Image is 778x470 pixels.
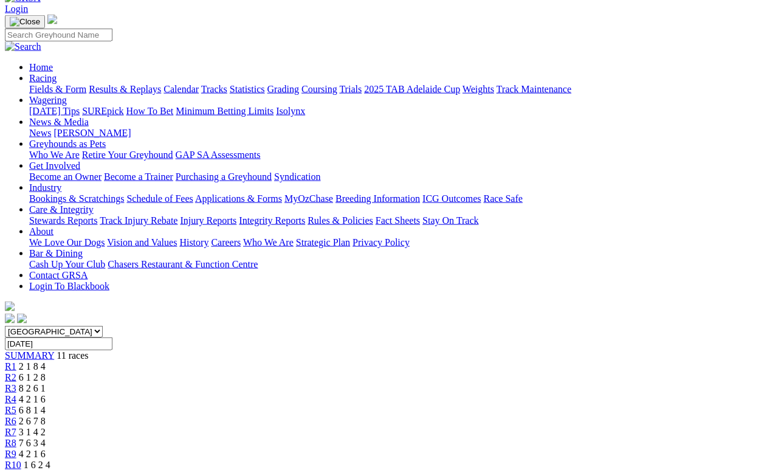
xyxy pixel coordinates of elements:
[5,438,16,448] a: R8
[5,4,28,14] a: Login
[29,226,53,237] a: About
[422,215,478,226] a: Stay On Track
[308,215,373,226] a: Rules & Policies
[5,337,112,350] input: Select date
[107,237,177,247] a: Vision and Values
[29,204,94,215] a: Care & Integrity
[267,84,299,94] a: Grading
[164,84,199,94] a: Calendar
[19,416,46,426] span: 2 6 7 8
[29,128,773,139] div: News & Media
[47,15,57,24] img: logo-grsa-white.png
[5,416,16,426] a: R6
[19,405,46,415] span: 6 8 1 4
[29,259,773,270] div: Bar & Dining
[29,281,109,291] a: Login To Blackbook
[29,193,124,204] a: Bookings & Scratchings
[29,182,61,193] a: Industry
[29,73,57,83] a: Racing
[126,106,174,116] a: How To Bet
[5,427,16,437] a: R7
[5,449,16,459] a: R9
[29,150,80,160] a: Who We Are
[243,237,294,247] a: Who We Are
[53,128,131,138] a: [PERSON_NAME]
[29,106,80,116] a: [DATE] Tips
[284,193,333,204] a: MyOzChase
[422,193,481,204] a: ICG Outcomes
[176,150,261,160] a: GAP SA Assessments
[5,394,16,404] a: R4
[483,193,522,204] a: Race Safe
[19,372,46,382] span: 6 1 2 8
[82,150,173,160] a: Retire Your Greyhound
[336,193,420,204] a: Breeding Information
[29,215,773,226] div: Care & Integrity
[179,237,208,247] a: History
[353,237,410,247] a: Privacy Policy
[104,171,173,182] a: Become a Trainer
[230,84,265,94] a: Statistics
[364,84,460,94] a: 2025 TAB Adelaide Cup
[10,17,40,27] img: Close
[29,270,88,280] a: Contact GRSA
[5,405,16,415] a: R5
[176,106,274,116] a: Minimum Betting Limits
[5,29,112,41] input: Search
[5,460,21,470] a: R10
[29,171,102,182] a: Become an Owner
[239,215,305,226] a: Integrity Reports
[29,128,51,138] a: News
[82,106,123,116] a: SUREpick
[376,215,420,226] a: Fact Sheets
[29,139,106,149] a: Greyhounds as Pets
[29,259,105,269] a: Cash Up Your Club
[126,193,193,204] a: Schedule of Fees
[274,171,320,182] a: Syndication
[176,171,272,182] a: Purchasing a Greyhound
[57,350,88,361] span: 11 races
[19,383,46,393] span: 8 2 6 1
[29,117,89,127] a: News & Media
[339,84,362,94] a: Trials
[19,427,46,437] span: 3 1 4 2
[19,394,46,404] span: 4 2 1 6
[5,383,16,393] a: R3
[195,193,282,204] a: Applications & Forms
[5,302,15,311] img: logo-grsa-white.png
[5,350,54,361] a: SUMMARY
[5,41,41,52] img: Search
[29,150,773,161] div: Greyhounds as Pets
[29,84,773,95] div: Racing
[29,237,105,247] a: We Love Our Dogs
[24,460,50,470] span: 1 6 2 4
[29,171,773,182] div: Get Involved
[5,15,45,29] button: Toggle navigation
[29,161,80,171] a: Get Involved
[180,215,236,226] a: Injury Reports
[463,84,494,94] a: Weights
[108,259,258,269] a: Chasers Restaurant & Function Centre
[29,248,83,258] a: Bar & Dining
[201,84,227,94] a: Tracks
[5,372,16,382] a: R2
[5,361,16,372] a: R1
[29,193,773,204] div: Industry
[29,106,773,117] div: Wagering
[301,84,337,94] a: Coursing
[29,84,86,94] a: Fields & Form
[19,449,46,459] span: 4 2 1 6
[29,237,773,248] div: About
[100,215,177,226] a: Track Injury Rebate
[276,106,305,116] a: Isolynx
[17,314,27,323] img: twitter.svg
